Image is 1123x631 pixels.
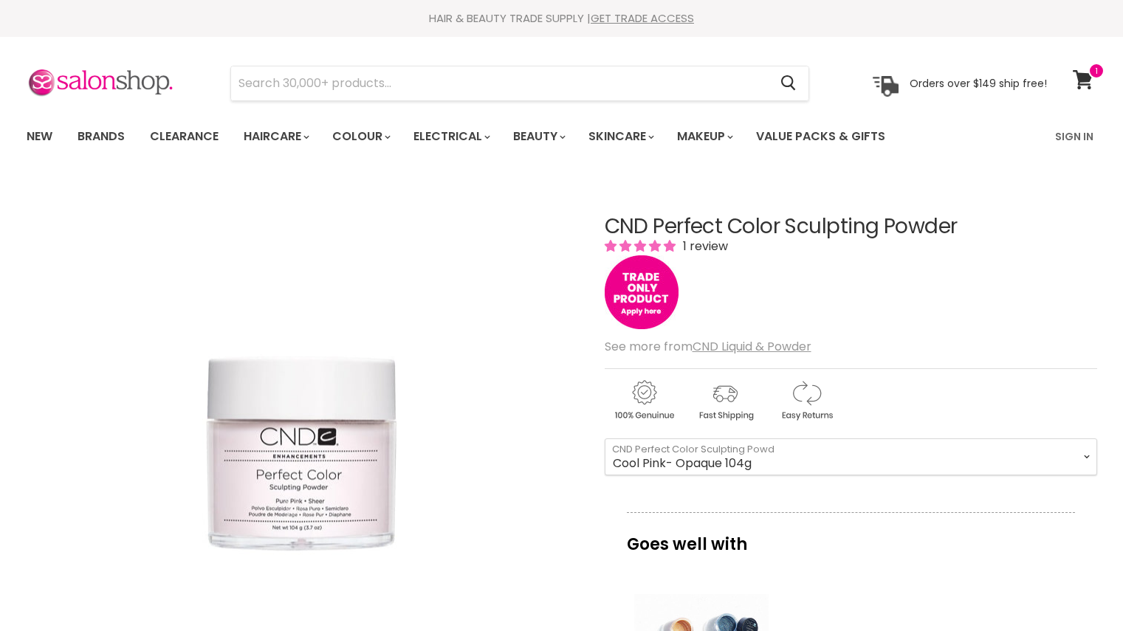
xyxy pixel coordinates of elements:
[577,121,663,152] a: Skincare
[139,121,230,152] a: Clearance
[8,115,1116,158] nav: Main
[1046,121,1102,152] a: Sign In
[66,121,136,152] a: Brands
[16,115,972,158] ul: Main menu
[231,66,769,100] input: Search
[591,10,694,26] a: GET TRADE ACCESS
[8,11,1116,26] div: HAIR & BEAUTY TRADE SUPPLY |
[402,121,499,152] a: Electrical
[745,121,896,152] a: Value Packs & Gifts
[233,121,318,152] a: Haircare
[769,66,808,100] button: Search
[910,76,1047,89] p: Orders over $149 ship free!
[16,121,63,152] a: New
[1049,562,1108,616] iframe: Gorgias live chat messenger
[321,121,399,152] a: Colour
[502,121,574,152] a: Beauty
[230,66,809,101] form: Product
[666,121,742,152] a: Makeup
